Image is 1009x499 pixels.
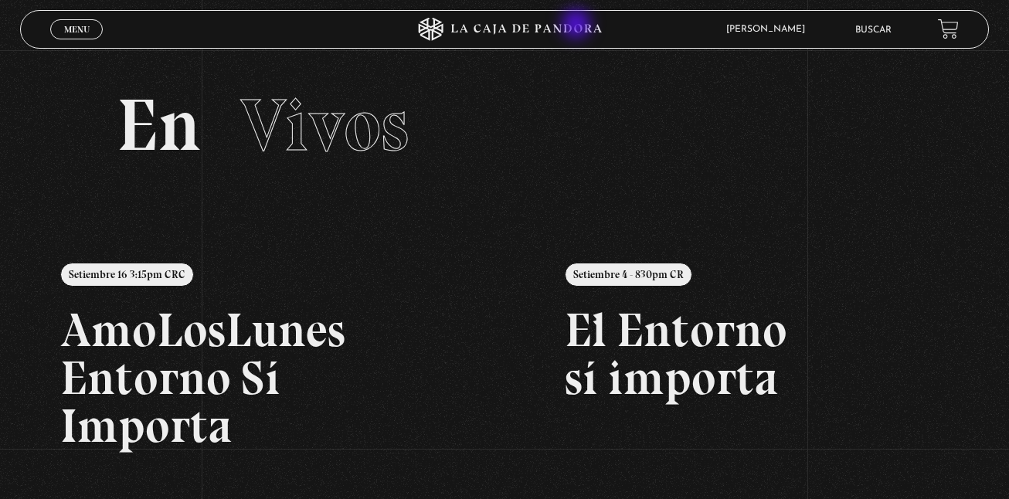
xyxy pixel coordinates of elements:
[240,81,409,169] span: Vivos
[719,25,820,34] span: [PERSON_NAME]
[64,25,90,34] span: Menu
[938,19,959,39] a: View your shopping cart
[59,38,95,49] span: Cerrar
[855,25,892,35] a: Buscar
[117,89,892,162] h2: En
